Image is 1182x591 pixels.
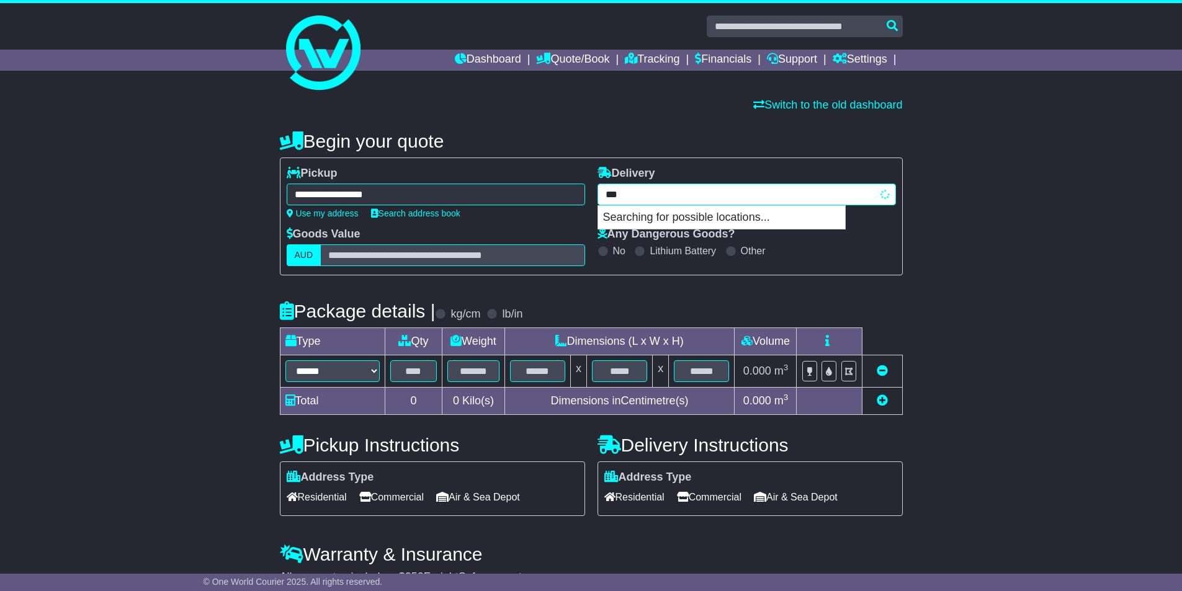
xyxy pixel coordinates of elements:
[735,328,797,355] td: Volume
[453,394,459,407] span: 0
[754,487,838,507] span: Air & Sea Depot
[613,245,625,257] label: No
[450,308,480,321] label: kg/cm
[280,544,903,564] h4: Warranty & Insurance
[280,435,585,455] h4: Pickup Instructions
[774,394,789,407] span: m
[504,328,735,355] td: Dimensions (L x W x H)
[436,487,520,507] span: Air & Sea Depot
[287,167,338,180] label: Pickup
[502,308,522,321] label: lb/in
[877,394,888,407] a: Add new item
[280,301,436,321] h4: Package details |
[598,206,845,229] p: Searching for possible locations...
[442,328,505,355] td: Weight
[677,487,741,507] span: Commercial
[287,487,347,507] span: Residential
[280,571,903,584] div: All our quotes include a $ FreightSafe warranty.
[650,245,716,257] label: Lithium Battery
[598,184,896,205] typeahead: Please provide city
[695,50,751,71] a: Financials
[784,363,789,372] sup: 3
[598,167,655,180] label: Delivery
[385,388,442,415] td: 0
[280,131,903,151] h4: Begin your quote
[504,388,735,415] td: Dimensions in Centimetre(s)
[371,208,460,218] a: Search address book
[455,50,521,71] a: Dashboard
[625,50,679,71] a: Tracking
[280,388,385,415] td: Total
[604,471,692,484] label: Address Type
[598,228,735,241] label: Any Dangerous Goods?
[287,471,374,484] label: Address Type
[280,328,385,355] td: Type
[598,435,903,455] h4: Delivery Instructions
[833,50,887,71] a: Settings
[774,365,789,377] span: m
[385,328,442,355] td: Qty
[741,245,766,257] label: Other
[877,365,888,377] a: Remove this item
[570,355,586,388] td: x
[442,388,505,415] td: Kilo(s)
[405,571,424,583] span: 250
[767,50,817,71] a: Support
[604,487,665,507] span: Residential
[204,577,383,587] span: © One World Courier 2025. All rights reserved.
[743,365,771,377] span: 0.000
[536,50,609,71] a: Quote/Book
[287,208,359,218] a: Use my address
[784,393,789,402] sup: 3
[359,487,424,507] span: Commercial
[287,244,321,266] label: AUD
[743,394,771,407] span: 0.000
[653,355,669,388] td: x
[753,99,902,111] a: Switch to the old dashboard
[287,228,360,241] label: Goods Value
